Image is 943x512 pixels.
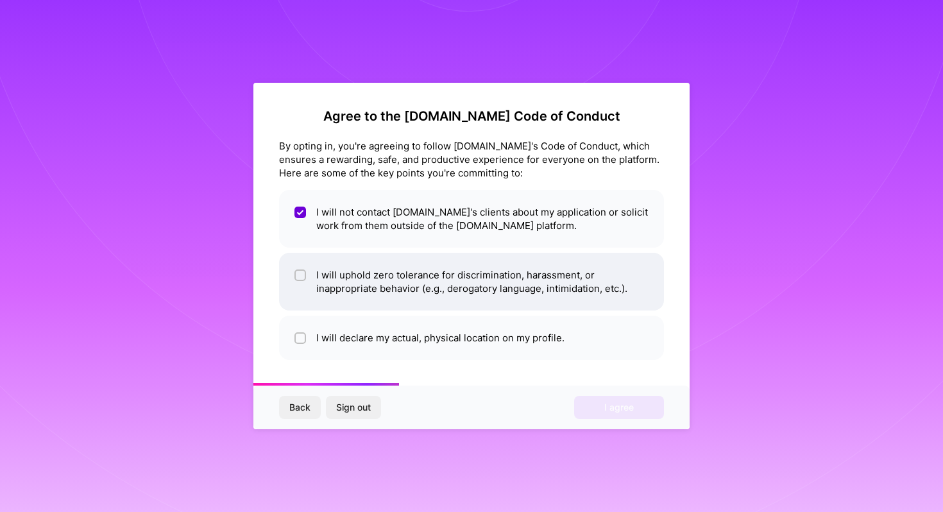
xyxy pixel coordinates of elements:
li: I will not contact [DOMAIN_NAME]'s clients about my application or solicit work from them outside... [279,190,664,248]
span: Sign out [336,401,371,414]
button: Back [279,396,321,419]
li: I will uphold zero tolerance for discrimination, harassment, or inappropriate behavior (e.g., der... [279,253,664,311]
span: Back [289,401,310,414]
li: I will declare my actual, physical location on my profile. [279,316,664,360]
h2: Agree to the [DOMAIN_NAME] Code of Conduct [279,108,664,124]
button: Sign out [326,396,381,419]
div: By opting in, you're agreeing to follow [DOMAIN_NAME]'s Code of Conduct, which ensures a rewardin... [279,139,664,180]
